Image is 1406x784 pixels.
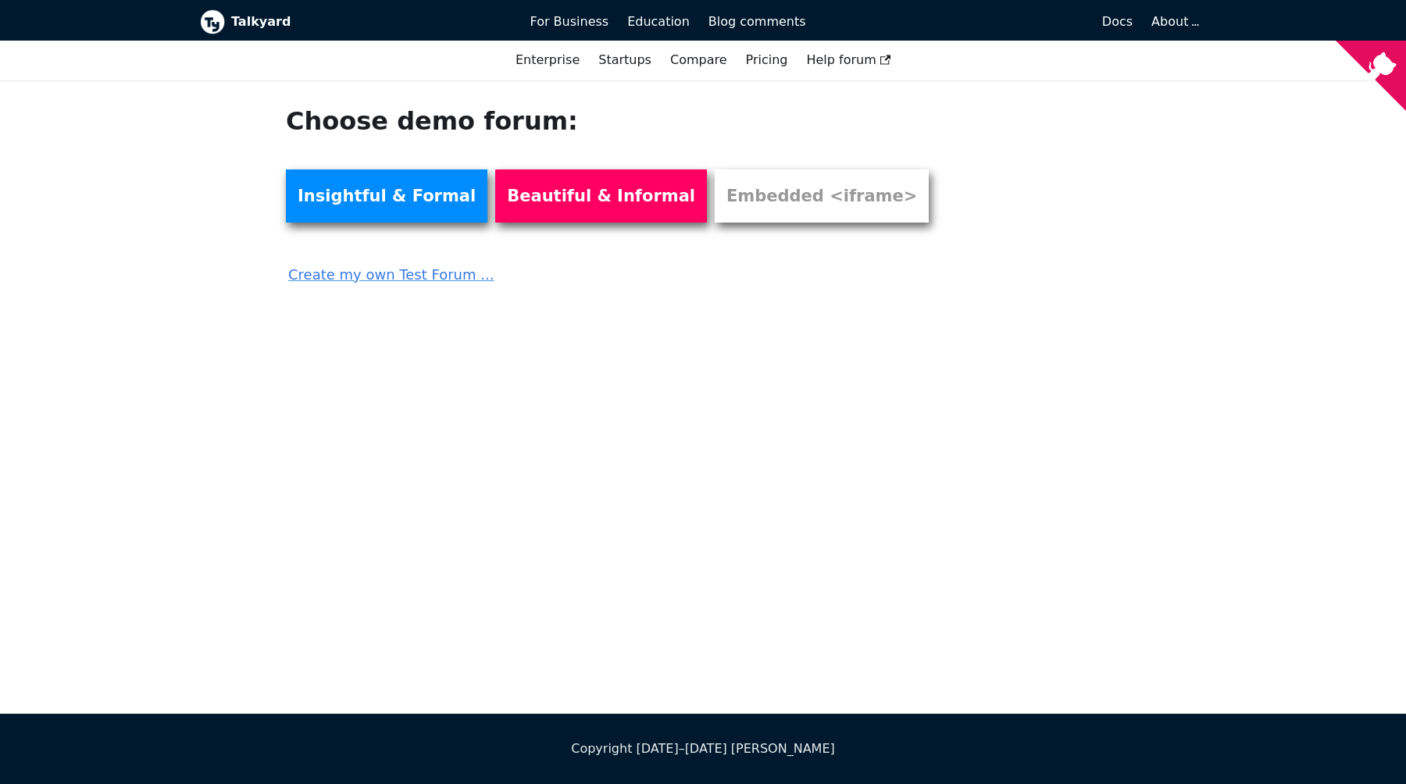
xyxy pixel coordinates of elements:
[589,47,661,73] a: Startups
[715,169,929,223] a: Embedded <iframe>
[699,9,815,35] a: Blog comments
[506,47,589,73] a: Enterprise
[618,9,699,35] a: Education
[200,9,509,34] a: Talkyard logoTalkyard
[670,52,727,67] a: Compare
[521,9,619,35] a: For Business
[286,252,948,287] a: Create my own Test Forum ...
[708,14,806,29] span: Blog comments
[737,47,798,73] a: Pricing
[530,14,609,29] span: For Business
[806,52,890,67] span: Help forum
[627,14,690,29] span: Education
[200,9,225,34] img: Talkyard logo
[231,12,509,32] b: Talkyard
[815,9,1143,35] a: Docs
[1151,14,1197,29] a: About
[797,47,900,73] a: Help forum
[286,169,487,223] a: Insightful & Formal
[200,739,1206,759] div: Copyright [DATE]–[DATE] [PERSON_NAME]
[495,169,707,223] a: Beautiful & Informal
[1102,14,1133,29] span: Docs
[286,105,948,137] h1: Choose demo forum:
